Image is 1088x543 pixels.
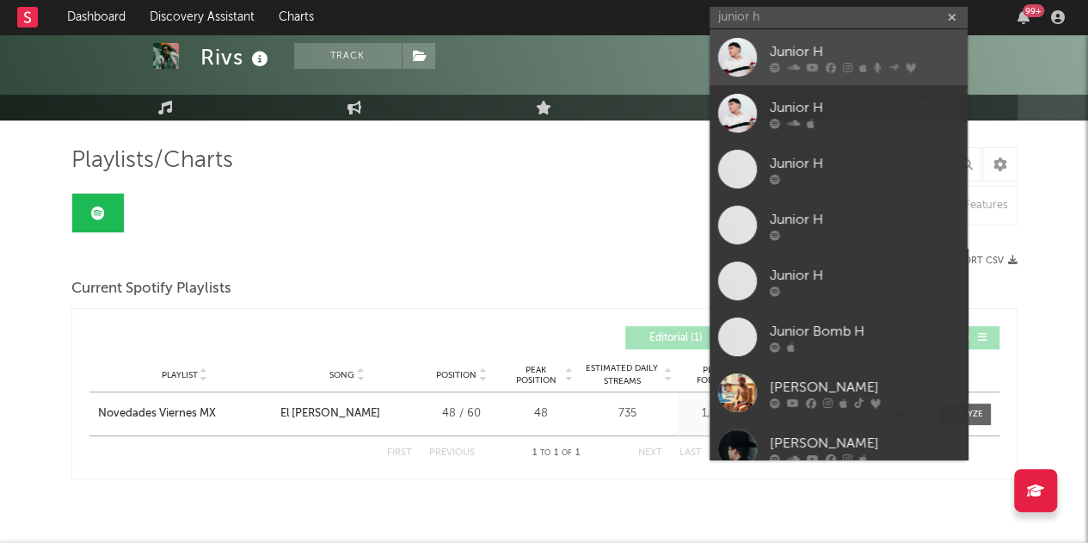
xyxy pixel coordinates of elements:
span: to [540,449,550,457]
div: [PERSON_NAME] [770,433,959,454]
div: 735 [582,405,673,423]
div: Junior H [770,265,959,286]
span: Song [329,370,354,380]
span: Estimated Daily Streams [582,362,662,388]
a: Junior H [710,253,968,309]
a: Junior H [710,141,968,197]
div: Junior Bomb H [770,321,959,342]
button: 99+ [1017,10,1030,24]
a: [PERSON_NAME] [710,365,968,421]
div: El [PERSON_NAME] [280,405,380,423]
a: Junior H [710,85,968,141]
div: Junior H [770,209,959,230]
input: Search for artists [710,7,968,28]
span: Position [436,370,476,380]
a: Junior H [710,197,968,253]
span: Playlist Followers [681,365,761,386]
div: 99 + [1023,4,1044,17]
span: Peak Position [509,365,563,386]
a: Novedades Viernes MX [98,405,272,423]
div: 1 1 1 [509,443,604,464]
div: 1,046,101 [681,405,771,423]
div: [PERSON_NAME] [770,377,959,398]
div: Novedades Viernes MX [98,405,216,423]
button: Next [638,448,662,458]
button: Export CSV [946,256,1017,266]
span: Current Spotify Playlists [71,279,231,299]
div: Junior H [770,97,959,118]
button: Last [679,448,702,458]
span: Playlist [162,370,198,380]
a: Junior Bomb H [710,309,968,365]
span: Editorial ( 1 ) [636,333,716,343]
a: [PERSON_NAME] [710,421,968,477]
span: Playlists/Charts [71,151,233,171]
div: Junior H [770,153,959,174]
span: of [562,449,572,457]
button: First [387,448,412,458]
div: Rivs [200,43,273,71]
button: Previous [429,448,475,458]
a: Junior H [710,29,968,85]
div: 48 / 60 [423,405,501,423]
div: Junior H [770,41,959,62]
button: Track [294,43,402,69]
button: Editorial(1) [625,326,741,349]
div: 48 [509,405,574,423]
